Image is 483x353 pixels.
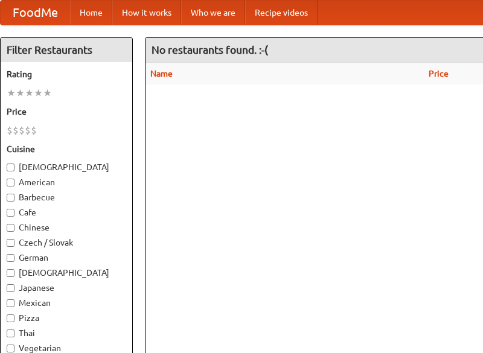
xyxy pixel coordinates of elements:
input: Mexican [7,299,14,307]
li: ★ [34,86,43,100]
a: Name [150,69,173,78]
a: FoodMe [1,1,70,25]
input: Barbecue [7,194,14,202]
a: How it works [112,1,181,25]
input: Czech / Slovak [7,239,14,247]
ng-pluralize: No restaurants found. :-( [152,44,268,56]
label: [DEMOGRAPHIC_DATA] [7,161,126,173]
label: Chinese [7,221,126,234]
label: Barbecue [7,191,126,203]
input: Pizza [7,314,14,322]
input: [DEMOGRAPHIC_DATA] [7,269,14,277]
label: Czech / Slovak [7,237,126,249]
li: $ [25,124,31,137]
input: [DEMOGRAPHIC_DATA] [7,164,14,171]
input: Vegetarian [7,345,14,352]
h5: Price [7,106,126,118]
input: American [7,179,14,186]
a: Price [429,69,449,78]
label: German [7,252,126,264]
li: $ [19,124,25,137]
li: ★ [25,86,34,100]
h4: Filter Restaurants [1,38,132,62]
label: Japanese [7,282,126,294]
input: German [7,254,14,262]
a: Home [70,1,112,25]
label: Thai [7,327,126,339]
label: Cafe [7,206,126,218]
li: $ [7,124,13,137]
li: $ [13,124,19,137]
li: ★ [7,86,16,100]
label: Pizza [7,312,126,324]
li: $ [31,124,37,137]
li: ★ [43,86,52,100]
h5: Cuisine [7,143,126,155]
input: Japanese [7,284,14,292]
li: ★ [16,86,25,100]
input: Chinese [7,224,14,232]
label: American [7,176,126,188]
h5: Rating [7,68,126,80]
a: Who we are [181,1,245,25]
input: Thai [7,329,14,337]
label: [DEMOGRAPHIC_DATA] [7,267,126,279]
label: Mexican [7,297,126,309]
a: Recipe videos [245,1,318,25]
input: Cafe [7,209,14,217]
